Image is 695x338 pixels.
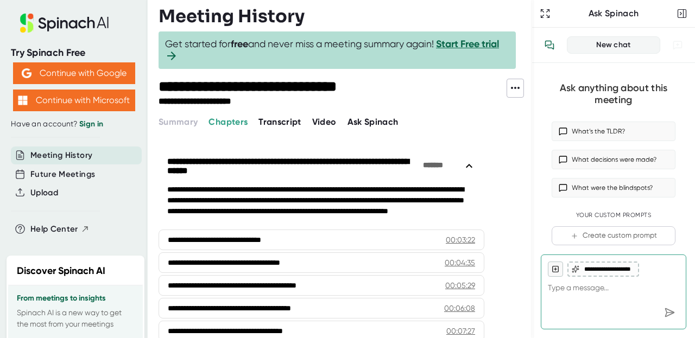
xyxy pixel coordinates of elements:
[30,149,92,162] button: Meeting History
[30,223,78,235] span: Help Center
[165,38,509,62] span: Get started for and never miss a meeting summary again!
[674,6,690,21] button: Close conversation sidebar
[208,116,248,129] button: Chapters
[539,34,560,56] button: View conversation history
[30,168,95,181] button: Future Meetings
[574,40,653,50] div: New chat
[552,178,675,197] button: What were the blindspots?
[13,62,135,84] button: Continue with Google
[258,116,301,129] button: Transcript
[208,117,248,127] span: Chapters
[30,187,58,199] button: Upload
[436,38,499,50] a: Start Free trial
[445,280,475,291] div: 00:05:29
[159,6,305,27] h3: Meeting History
[22,68,31,78] img: Aehbyd4JwY73AAAAAElFTkSuQmCC
[444,303,475,314] div: 00:06:08
[347,117,399,127] span: Ask Spinach
[231,38,248,50] b: free
[11,119,137,129] div: Have an account?
[17,264,105,278] h2: Discover Spinach AI
[553,8,674,19] div: Ask Spinach
[552,122,675,141] button: What’s the TLDR?
[552,212,675,219] div: Your Custom Prompts
[445,257,475,268] div: 00:04:35
[13,90,135,111] button: Continue with Microsoft
[11,47,137,59] div: Try Spinach Free
[446,326,475,336] div: 00:07:27
[312,117,337,127] span: Video
[159,117,198,127] span: Summary
[79,119,103,129] a: Sign in
[552,82,675,106] div: Ask anything about this meeting
[552,226,675,245] button: Create custom prompt
[258,117,301,127] span: Transcript
[312,116,337,129] button: Video
[446,234,475,245] div: 00:03:22
[538,6,553,21] button: Expand to Ask Spinach page
[30,223,90,235] button: Help Center
[347,116,399,129] button: Ask Spinach
[660,303,679,322] div: Send message
[552,150,675,169] button: What decisions were made?
[17,307,134,330] p: Spinach AI is a new way to get the most from your meetings
[159,116,198,129] button: Summary
[17,294,134,303] h3: From meetings to insights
